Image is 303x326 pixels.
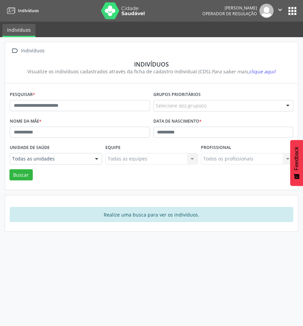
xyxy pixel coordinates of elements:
a: Indivíduos [5,5,39,16]
label: Pesquisar [10,90,35,100]
label: Equipe [105,143,121,153]
i:  [10,46,20,56]
span: clique aqui! [249,68,276,75]
span: Todas as unidades [12,155,88,162]
label: Grupos prioritários [153,90,201,100]
div: Indivíduos [15,60,288,68]
label: Data de nascimento [153,116,202,127]
button: Buscar [9,169,33,181]
div: Visualize os indivíduos cadastrados através da ficha de cadastro individual (CDS). [15,68,288,75]
span: Indivíduos [18,8,39,14]
div: [PERSON_NAME] [202,5,257,11]
div: Indivíduos [20,46,46,56]
span: Operador de regulação [202,11,257,17]
label: Nome da mãe [10,116,42,127]
span: Feedback [294,147,300,170]
a: Indivíduos [2,24,35,37]
span: Selecione o(s) grupo(s) [156,102,206,109]
button: apps [286,5,298,17]
img: img [259,4,274,18]
div: Realize uma busca para ver os indivíduos. [10,207,293,222]
button: Feedback - Mostrar pesquisa [290,140,303,186]
i: Para saber mais, [211,68,276,75]
label: Profissional [201,143,231,153]
a:  Indivíduos [10,46,46,56]
button:  [274,4,286,18]
label: Unidade de saúde [10,143,50,153]
i:  [276,6,284,14]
